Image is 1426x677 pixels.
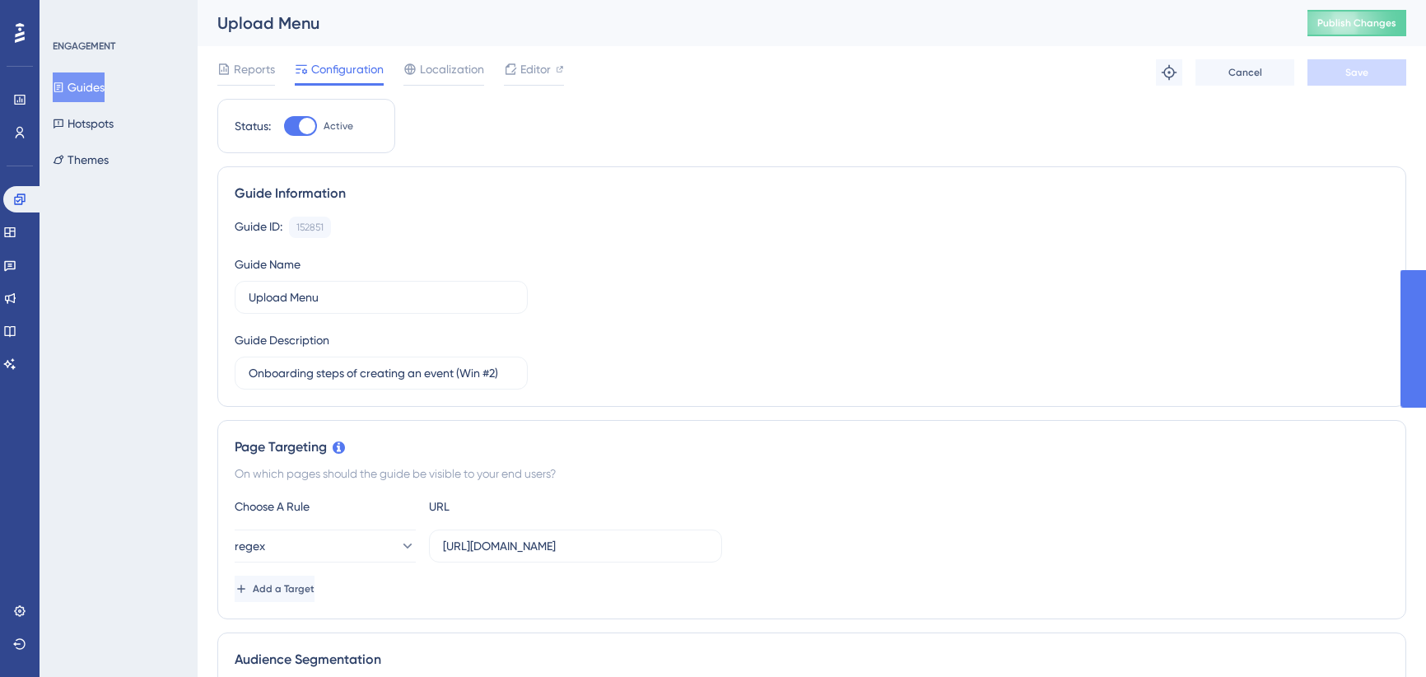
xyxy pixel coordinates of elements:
button: Cancel [1195,59,1294,86]
button: Hotspots [53,109,114,138]
button: Themes [53,145,109,175]
iframe: UserGuiding AI Assistant Launcher [1357,612,1406,661]
div: Guide ID: [235,217,282,238]
button: Guides [53,72,105,102]
input: Type your Guide’s Description here [249,364,514,382]
div: 152851 [296,221,324,234]
span: Publish Changes [1317,16,1396,30]
div: Upload Menu [217,12,1266,35]
div: Choose A Rule [235,497,416,516]
input: Type your Guide’s Name here [249,288,514,306]
div: Status: [235,116,271,136]
div: ENGAGEMENT [53,40,115,53]
div: Guide Name [235,254,301,274]
button: Save [1307,59,1406,86]
span: Configuration [311,59,384,79]
span: Add a Target [253,582,315,595]
span: Localization [420,59,484,79]
div: On which pages should the guide be visible to your end users? [235,464,1389,483]
div: Guide Description [235,330,329,350]
div: Page Targeting [235,437,1389,457]
span: Save [1345,66,1368,79]
input: yourwebsite.com/path [443,537,708,555]
span: Editor [520,59,551,79]
span: Active [324,119,353,133]
span: regex [235,536,265,556]
div: Guide Information [235,184,1389,203]
span: Cancel [1228,66,1262,79]
span: Reports [234,59,275,79]
div: Audience Segmentation [235,650,1389,670]
div: URL [429,497,610,516]
button: Add a Target [235,576,315,602]
button: Publish Changes [1307,10,1406,36]
button: regex [235,530,416,563]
